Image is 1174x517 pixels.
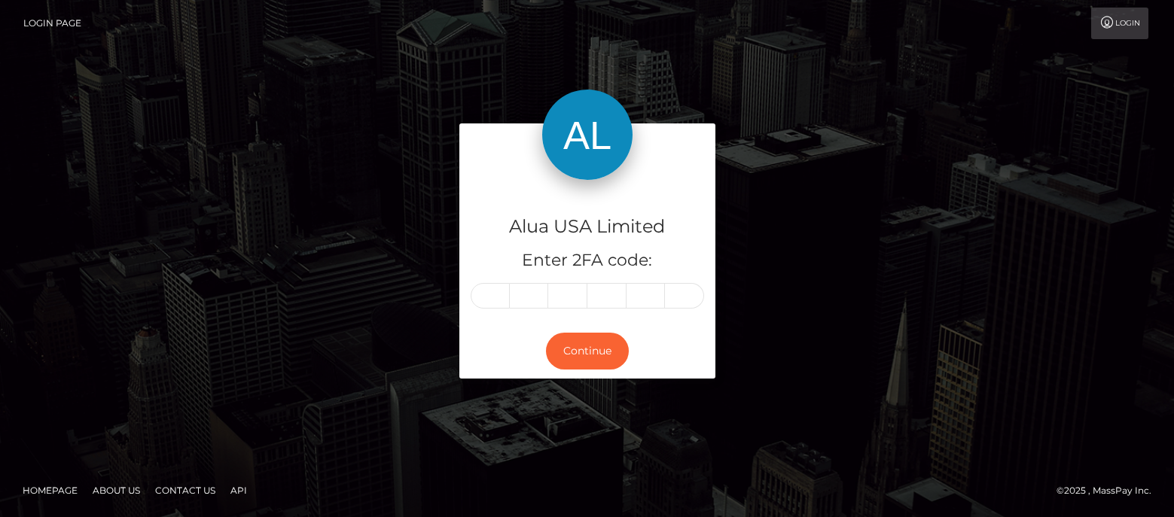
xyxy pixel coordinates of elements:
[542,90,633,180] img: Alua USA Limited
[1091,8,1148,39] a: Login
[87,479,146,502] a: About Us
[149,479,221,502] a: Contact Us
[1057,482,1163,499] div: © 2025 , MassPay Inc.
[17,479,84,502] a: Homepage
[224,479,253,502] a: API
[23,8,81,39] a: Login Page
[471,214,704,240] h4: Alua USA Limited
[546,333,629,370] button: Continue
[471,249,704,272] h5: Enter 2FA code:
